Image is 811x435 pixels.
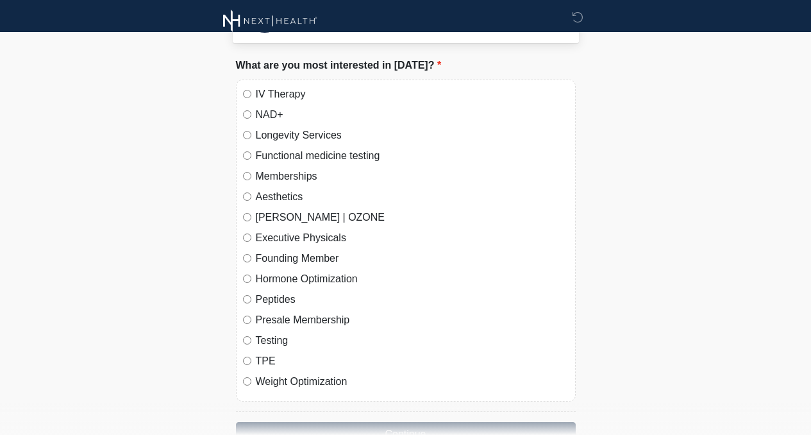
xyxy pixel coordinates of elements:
input: Founding Member [243,254,251,262]
input: Memberships [243,172,251,180]
input: Executive Physicals [243,234,251,242]
label: Weight Optimization [256,374,569,389]
label: Longevity Services [256,128,569,143]
label: What are you most interested in [DATE]? [236,58,442,73]
label: Hormone Optimization [256,271,569,287]
label: Founding Member [256,251,569,266]
label: Presale Membership [256,312,569,328]
input: Presale Membership [243,316,251,324]
label: IV Therapy [256,87,569,102]
input: Longevity Services [243,131,251,139]
label: Peptides [256,292,569,307]
input: [PERSON_NAME] | OZONE [243,213,251,221]
img: Next Health Wellness Logo [223,10,317,32]
input: Functional medicine testing [243,151,251,160]
label: Aesthetics [256,189,569,205]
input: IV Therapy [243,90,251,98]
label: Functional medicine testing [256,148,569,164]
input: TPE [243,357,251,365]
label: NAD+ [256,107,569,123]
label: [PERSON_NAME] | OZONE [256,210,569,225]
input: Aesthetics [243,192,251,201]
label: Memberships [256,169,569,184]
label: Executive Physicals [256,230,569,246]
label: TPE [256,354,569,369]
input: Hormone Optimization [243,275,251,283]
input: Weight Optimization [243,377,251,386]
label: Testing [256,333,569,348]
input: Peptides [243,295,251,303]
input: Testing [243,336,251,345]
input: NAD+ [243,110,251,119]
